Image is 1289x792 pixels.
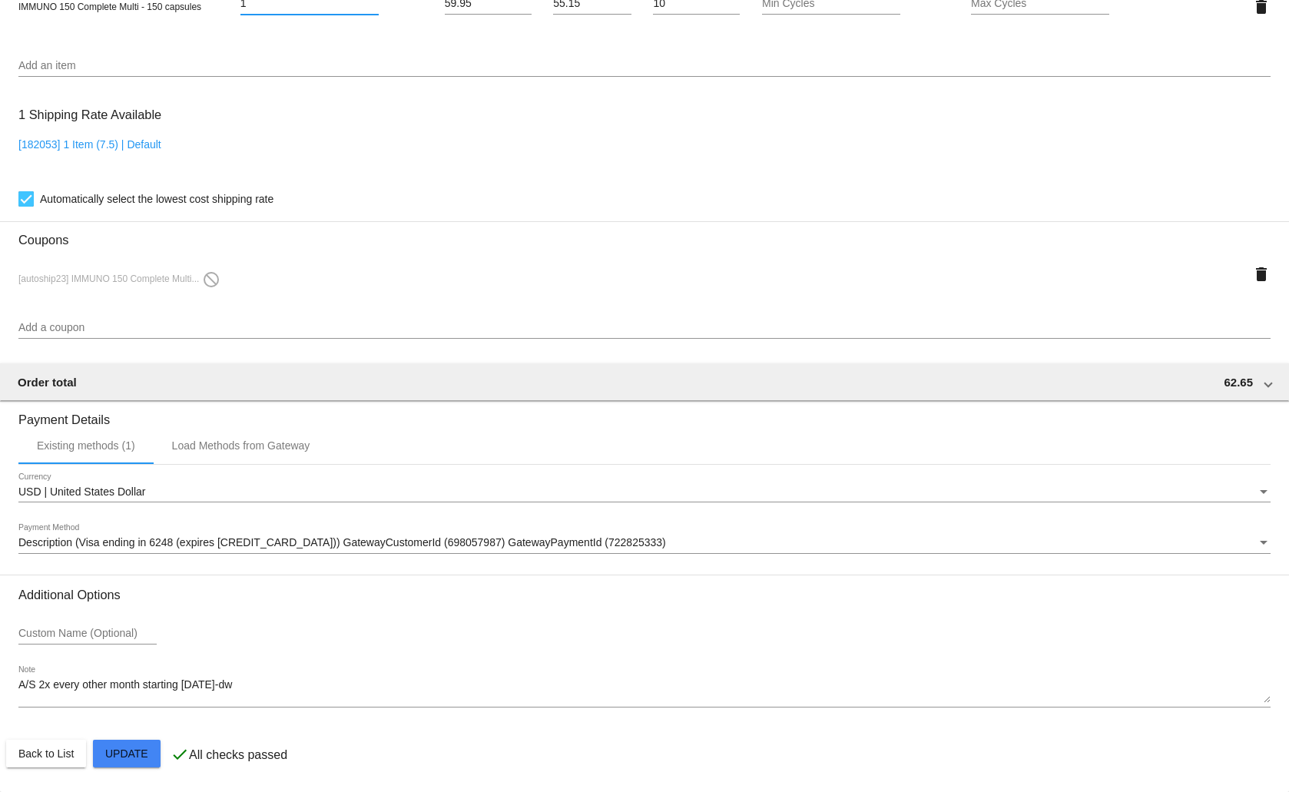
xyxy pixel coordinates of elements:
span: USD | United States Dollar [18,485,145,498]
h3: Payment Details [18,401,1271,427]
mat-icon: check [171,745,189,764]
h3: 1 Shipping Rate Available [18,98,161,131]
div: Load Methods from Gateway [172,439,310,452]
span: 62.65 [1224,376,1253,389]
input: Custom Name (Optional) [18,628,157,640]
input: Add an item [18,60,1271,72]
input: Add a coupon [18,322,1271,334]
span: Order total [18,376,77,389]
h3: Additional Options [18,588,1271,602]
h3: Coupons [18,221,1271,247]
span: Back to List [18,747,74,760]
button: Back to List [6,740,86,767]
mat-icon: delete [1252,265,1271,283]
span: Update [105,747,148,760]
span: IMMUNO 150 Complete Multi - 150 capsules [18,2,201,12]
mat-icon: do_not_disturb [202,270,220,289]
mat-select: Payment Method [18,537,1271,549]
span: Automatically select the lowest cost shipping rate [40,190,273,208]
span: Description (Visa ending in 6248 (expires [CREDIT_CARD_DATA])) GatewayCustomerId (698057987) Gate... [18,536,666,548]
div: Existing methods (1) [37,439,135,452]
a: [182053] 1 Item (7.5) | Default [18,138,161,151]
mat-select: Currency [18,486,1271,499]
button: Update [93,740,161,767]
p: All checks passed [189,748,287,762]
span: [autoship23] IMMUNO 150 Complete Multi... [18,273,220,284]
